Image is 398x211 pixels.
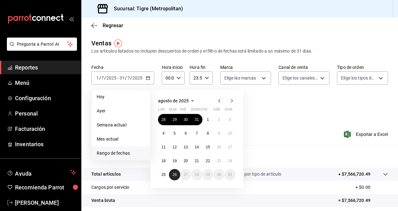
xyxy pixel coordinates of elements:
abbr: 10 de agosto de 2025 [228,131,232,136]
span: Semana actual [97,122,145,128]
button: 26 de agosto de 2025 [169,169,180,180]
span: Elige las marcas [224,75,256,81]
abbr: jueves [191,107,228,114]
abbr: 13 de agosto de 2025 [184,145,188,149]
button: 11 de agosto de 2025 [158,142,169,153]
button: 22 de agosto de 2025 [202,155,213,167]
abbr: 8 de agosto de 2025 [207,131,209,136]
abbr: 27 de agosto de 2025 [184,172,188,177]
span: Reportes [15,63,76,72]
abbr: 29 de agosto de 2025 [206,172,210,177]
label: Marca [220,65,271,69]
p: + $0.00 [355,184,388,191]
button: 30 de agosto de 2025 [213,169,224,180]
abbr: lunes [158,107,165,114]
abbr: 6 de agosto de 2025 [185,131,187,136]
button: 10 de agosto de 2025 [225,128,236,139]
p: Venta bruta [91,197,115,204]
button: open_drawer_menu [69,16,74,21]
button: 9 de agosto de 2025 [213,128,224,139]
span: agosto de 2025 [158,98,189,103]
span: / [125,75,127,80]
button: 14 de agosto de 2025 [191,142,202,153]
button: 28 de agosto de 2025 [191,169,202,180]
span: Recomienda Parrot [15,183,76,192]
button: Regresar [91,23,123,28]
span: Pregunta a Parrot AI [17,41,67,48]
button: 17 de agosto de 2025 [225,142,236,153]
abbr: 28 de julio de 2025 [161,117,166,122]
abbr: 12 de agosto de 2025 [172,145,176,149]
abbr: 26 de agosto de 2025 [172,172,176,177]
span: Elige los canales de venta [283,75,318,81]
span: Facturación [15,125,76,133]
span: Ayuda [15,169,68,176]
abbr: 14 de agosto de 2025 [195,145,199,149]
label: Hora inicio [162,65,185,69]
label: Tipo de orden [337,65,388,69]
a: Pregunta a Parrot AI [4,45,77,52]
abbr: 4 de agosto de 2025 [162,131,165,136]
input: -- [127,75,130,80]
p: Cargos por servicio [91,184,130,191]
label: Fecha [91,65,154,69]
span: / [99,75,101,80]
button: 19 de agosto de 2025 [169,155,180,167]
span: Elige los tipos de orden [341,75,376,81]
span: Ayer [97,108,145,114]
button: 29 de agosto de 2025 [202,169,213,180]
abbr: 9 de agosto de 2025 [218,131,220,136]
abbr: 23 de agosto de 2025 [217,159,221,163]
span: Regresar [103,23,123,28]
button: Exportar a Excel [345,131,388,138]
abbr: 21 de agosto de 2025 [195,159,199,163]
button: 31 de agosto de 2025 [225,169,236,180]
input: ---- [106,75,117,80]
button: 3 de agosto de 2025 [225,114,236,125]
abbr: 2 de agosto de 2025 [218,117,220,122]
span: Inventarios [15,140,76,148]
button: 5 de agosto de 2025 [169,128,180,139]
abbr: martes [169,107,176,114]
abbr: miércoles [180,107,186,114]
span: Personal [15,109,76,118]
abbr: 19 de agosto de 2025 [172,159,176,163]
button: Pregunta a Parrot AI [7,38,77,51]
label: Hora fin [190,65,212,69]
span: - [117,75,119,80]
span: [PERSON_NAME] [15,198,76,207]
button: 28 de julio de 2025 [158,114,169,125]
button: 12 de agosto de 2025 [169,142,180,153]
abbr: 24 de agosto de 2025 [228,159,232,163]
abbr: 5 de agosto de 2025 [174,131,176,136]
p: = $7,566,720.49 [338,197,388,204]
abbr: 31 de agosto de 2025 [228,172,232,177]
abbr: 16 de agosto de 2025 [217,145,221,149]
button: 16 de agosto de 2025 [213,142,224,153]
span: Rango de fechas [97,150,145,157]
button: 27 de agosto de 2025 [180,169,191,180]
button: 15 de agosto de 2025 [202,142,213,153]
abbr: 18 de agosto de 2025 [161,159,166,163]
span: Menú [15,79,76,87]
abbr: 31 de julio de 2025 [195,117,199,122]
p: Total artículos [91,171,121,178]
abbr: 28 de agosto de 2025 [195,172,199,177]
abbr: domingo [225,107,232,114]
span: Hoy [97,94,145,100]
button: 1 de agosto de 2025 [202,114,213,125]
button: 30 de julio de 2025 [180,114,191,125]
span: / [130,75,132,80]
button: 4 de agosto de 2025 [158,128,169,139]
button: 7 de agosto de 2025 [191,128,202,139]
abbr: viernes [202,107,207,114]
img: Tooltip marker [114,39,122,47]
abbr: 3 de agosto de 2025 [229,117,231,122]
input: -- [96,75,99,80]
abbr: 20 de agosto de 2025 [184,159,188,163]
p: + $7,566,720.49 [338,171,370,178]
button: 21 de agosto de 2025 [191,155,202,167]
abbr: 1 de agosto de 2025 [207,117,209,122]
button: 20 de agosto de 2025 [180,155,191,167]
